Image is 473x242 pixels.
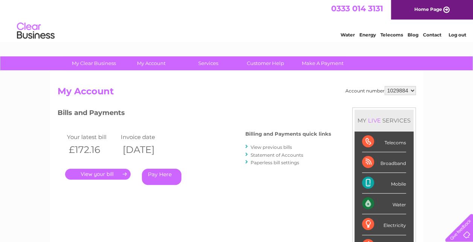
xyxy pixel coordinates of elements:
[63,56,125,70] a: My Clear Business
[65,169,131,180] a: .
[177,56,239,70] a: Services
[362,173,406,194] div: Mobile
[354,110,414,131] div: MY SERVICES
[251,144,292,150] a: View previous bills
[119,142,173,157] th: [DATE]
[59,4,415,36] div: Clear Business is a trading name of Verastar Limited (registered in [GEOGRAPHIC_DATA] No. 3667643...
[448,32,466,38] a: Log out
[380,32,403,38] a: Telecoms
[362,132,406,152] div: Telecoms
[408,32,418,38] a: Blog
[362,214,406,235] div: Electricity
[65,132,119,142] td: Your latest bill
[331,4,383,13] a: 0333 014 3131
[251,160,299,165] a: Paperless bill settings
[119,132,173,142] td: Invoice date
[251,152,303,158] a: Statement of Accounts
[58,86,416,100] h2: My Account
[423,32,441,38] a: Contact
[65,142,119,157] th: £172.16
[245,131,331,137] h4: Billing and Payments quick links
[362,194,406,214] div: Water
[345,86,416,95] div: Account number
[359,32,376,38] a: Energy
[17,20,55,42] img: logo.png
[120,56,182,70] a: My Account
[362,152,406,173] div: Broadband
[292,56,354,70] a: Make A Payment
[234,56,297,70] a: Customer Help
[142,169,181,185] a: Pay Here
[341,32,355,38] a: Water
[58,107,331,121] h3: Bills and Payments
[367,117,382,124] div: LIVE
